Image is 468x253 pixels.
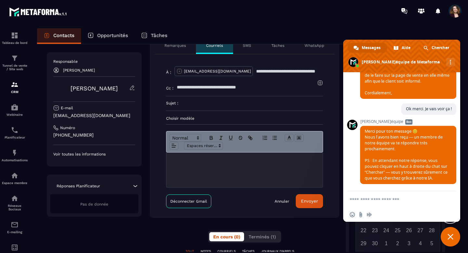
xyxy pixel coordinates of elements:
img: logo [9,6,68,18]
span: [PERSON_NAME]équipe [360,119,456,124]
p: [EMAIL_ADDRESS][DOMAIN_NAME] [53,113,135,119]
div: 25 [392,225,403,236]
img: social-network [11,194,19,202]
p: Sujet : [166,100,178,106]
img: accountant [11,244,19,251]
a: Annuler [275,199,289,204]
div: 1 [381,238,392,249]
span: Insérer un emoji [350,212,355,217]
p: Webinaire [2,113,28,116]
a: Chercher [418,43,456,53]
p: Planificateur [2,136,28,139]
a: Déconnecter Gmail [166,194,211,208]
p: Automatisations [2,158,28,162]
p: [PERSON_NAME] [63,68,95,73]
p: SMS [243,43,251,48]
div: 3 [403,238,415,249]
textarea: Entrez votre message... [350,191,441,207]
p: Contacts [53,33,74,38]
p: Tunnel de vente / Site web [2,64,28,71]
div: 28 [426,225,437,236]
p: Courriels [206,43,223,48]
img: formation [11,81,19,88]
a: Messages [348,43,387,53]
p: Cc : [166,86,174,91]
div: 27 [415,225,426,236]
div: 5 [426,238,437,249]
div: 2 [392,238,403,249]
div: 4 [415,238,426,249]
a: emailemailE-mailing [2,216,28,239]
div: 23 [369,225,381,236]
p: [EMAIL_ADDRESS][DOMAIN_NAME] [184,69,251,74]
p: [PHONE_NUMBER] [53,132,135,138]
p: Numéro [60,125,75,130]
p: CRM [2,90,28,94]
span: Envoyer un fichier [358,212,363,217]
p: Opportunités [97,33,128,38]
a: Tâches [135,28,174,44]
button: En cours (0) [209,232,244,241]
div: 22 [358,225,369,236]
a: Opportunités [81,28,135,44]
button: Terminés (1) [245,232,280,241]
span: En cours (0) [213,234,240,239]
p: Voir toutes les informations [53,152,135,157]
img: email [11,221,19,229]
p: Responsable [53,59,135,64]
a: social-networksocial-networkRéseaux Sociaux [2,190,28,216]
span: Ok merci. Je vais voir ça ! [406,106,452,112]
span: Pas de donnée [80,202,108,206]
p: À : [166,70,171,75]
a: Contacts [37,28,81,44]
span: Terminés (1) [249,234,276,239]
img: automations [11,149,19,157]
span: Merci pour ton message 😊 Nous l’avons bien reçu — un membre de notre équipe va te répondre très p... [365,128,448,181]
p: Remarques [164,43,186,48]
a: formationformationCRM [2,76,28,99]
div: 26 [403,225,415,236]
span: Aide [402,43,410,53]
span: Bot [405,119,412,125]
div: 30 [369,238,381,249]
a: schedulerschedulerPlanificateur [2,121,28,144]
p: Réseaux Sociaux [2,204,28,211]
div: 24 [381,225,392,236]
a: formationformationTunnel de vente / Site web [2,49,28,76]
img: scheduler [11,126,19,134]
span: Message audio [367,212,372,217]
a: automationsautomationsAutomatisations [2,144,28,167]
img: automations [11,172,19,180]
a: Aide [388,43,417,53]
p: E-mailing [2,230,28,234]
p: Tâches [271,43,284,48]
a: [PERSON_NAME] [71,85,118,92]
span: Chercher [432,43,449,53]
button: Envoyer [296,194,323,208]
p: WhatsApp [305,43,324,48]
p: E-mail [61,105,73,111]
span: Messages [362,43,381,53]
p: Réponses Planificateur [57,183,100,189]
p: Choisir modèle [166,116,323,121]
p: Tâches [151,33,167,38]
img: automations [11,103,19,111]
div: 29 [358,238,369,249]
a: automationsautomationsWebinaire [2,99,28,121]
p: Tableau de bord [2,41,28,45]
a: formationformationTableau de bord [2,27,28,49]
p: Espace membre [2,181,28,185]
a: automationsautomationsEspace membre [2,167,28,190]
img: formation [11,54,19,62]
a: Fermer le chat [441,227,460,246]
img: formation [11,32,19,39]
